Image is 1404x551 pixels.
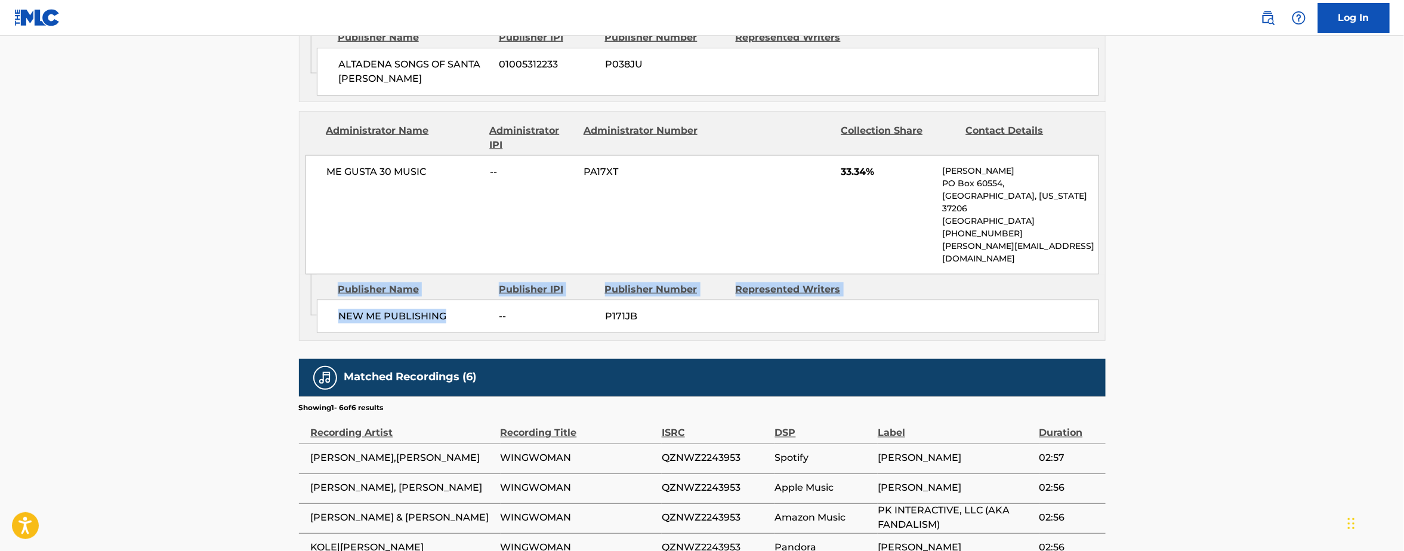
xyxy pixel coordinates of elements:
div: Recording Artist [311,414,495,441]
div: Duration [1039,414,1100,441]
div: ISRC [662,414,769,441]
span: 33.34% [841,165,933,179]
span: ME GUSTA 30 MUSIC [327,165,482,179]
span: WINGWOMAN [501,451,656,466]
span: WINGWOMAN [501,511,656,525]
span: 01005312233 [499,57,596,72]
span: 02:57 [1039,451,1100,466]
span: P038JU [605,57,727,72]
span: QZNWZ2243953 [662,451,769,466]
div: Represented Writers [736,30,857,45]
div: Label [878,414,1033,441]
span: [PERSON_NAME],[PERSON_NAME] [311,451,495,466]
div: Publisher Number [605,30,727,45]
p: [PERSON_NAME][EMAIL_ADDRESS][DOMAIN_NAME] [942,240,1098,265]
img: MLC Logo [14,9,60,26]
span: QZNWZ2243953 [662,511,769,525]
span: Amazon Music [775,511,872,525]
p: Showing 1 - 6 of 6 results [299,403,384,414]
span: [PERSON_NAME] [878,481,1033,495]
p: PO Box 60554, [942,177,1098,190]
a: Public Search [1256,6,1280,30]
div: Recording Title [501,414,656,441]
span: WINGWOMAN [501,481,656,495]
span: ALTADENA SONGS OF SANTA [PERSON_NAME] [338,57,490,86]
span: PK INTERACTIVE, LLC (AKA FANDALISM) [878,504,1033,532]
img: help [1292,11,1306,25]
span: NEW ME PUBLISHING [338,309,490,324]
div: Publisher IPI [499,30,596,45]
span: Spotify [775,451,872,466]
div: Collection Share [841,124,956,152]
div: Help [1287,6,1311,30]
p: [GEOGRAPHIC_DATA] [942,215,1098,227]
iframe: Chat Widget [1344,494,1404,551]
div: DSP [775,414,872,441]
div: Publisher IPI [499,282,596,297]
div: Publisher Name [338,30,490,45]
div: Administrator Number [584,124,699,152]
span: [PERSON_NAME] & [PERSON_NAME] [311,511,495,525]
p: [PERSON_NAME] [942,165,1098,177]
div: Contact Details [966,124,1082,152]
span: P171JB [605,309,727,324]
span: [PERSON_NAME] [878,451,1033,466]
span: QZNWZ2243953 [662,481,769,495]
div: Publisher Number [605,282,727,297]
span: 02:56 [1039,511,1100,525]
a: Log In [1318,3,1390,33]
img: search [1261,11,1275,25]
p: [PHONE_NUMBER] [942,227,1098,240]
span: PA17XT [584,165,699,179]
div: Represented Writers [736,282,857,297]
h5: Matched Recordings (6) [344,371,477,384]
span: Apple Music [775,481,872,495]
div: Publisher Name [338,282,490,297]
span: -- [490,165,575,179]
p: [GEOGRAPHIC_DATA], [US_STATE] 37206 [942,190,1098,215]
span: 02:56 [1039,481,1100,495]
div: Administrator Name [326,124,481,152]
div: Administrator IPI [490,124,575,152]
div: Drag [1348,506,1355,541]
span: [PERSON_NAME], [PERSON_NAME] [311,481,495,495]
span: -- [499,309,596,324]
img: Matched Recordings [318,371,332,385]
